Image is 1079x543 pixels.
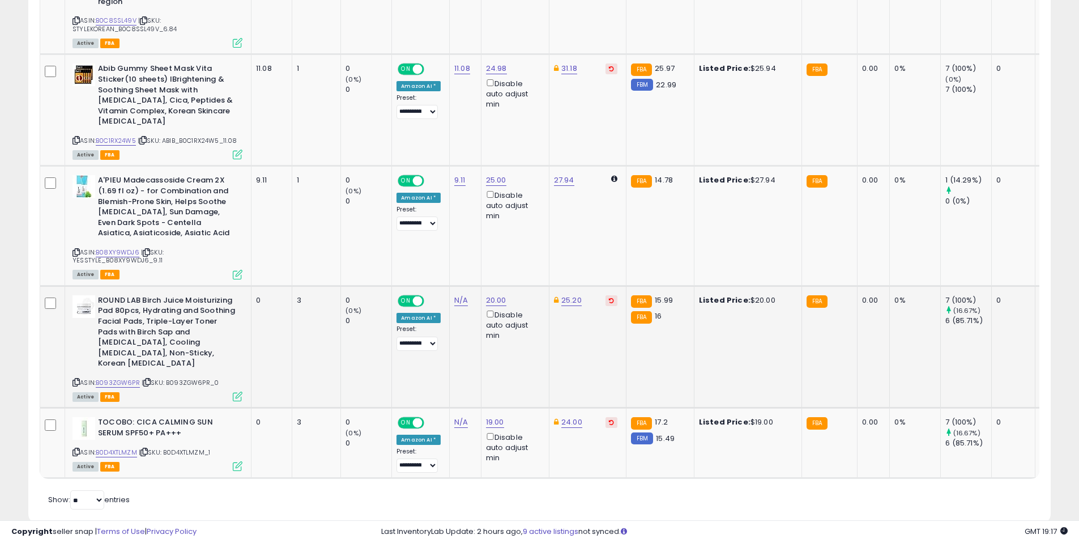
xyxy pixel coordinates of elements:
[862,175,881,185] div: 0.00
[346,63,391,74] div: 0
[655,63,675,74] span: 25.97
[100,392,120,402] span: FBA
[399,418,413,428] span: ON
[100,39,120,48] span: FBA
[423,176,441,186] span: OFF
[945,316,991,326] div: 6 (85.71%)
[256,295,283,306] div: 0
[346,196,391,206] div: 0
[486,77,540,110] div: Disable auto adjust min
[631,432,653,444] small: FBM
[699,417,750,427] b: Listed Price:
[807,175,828,188] small: FBA
[486,295,506,306] a: 20.00
[346,84,391,95] div: 0
[862,417,881,427] div: 0.00
[554,175,574,186] a: 27.94
[655,417,668,427] span: 17.2
[486,63,507,74] a: 24.98
[396,435,441,445] div: Amazon AI *
[894,175,932,185] div: 0%
[945,175,991,185] div: 1 (14.29%)
[11,527,197,537] div: seller snap | |
[454,63,470,74] a: 11.08
[100,462,120,472] span: FBA
[486,431,540,464] div: Disable auto adjust min
[953,429,980,438] small: (16.67%)
[98,63,236,129] b: Abib Gummy Sheet Mask Vita Sticker(10 sheets) IBrightening & Soothing Sheet Mask with [MEDICAL_DA...
[396,313,441,323] div: Amazon AI *
[297,417,332,427] div: 3
[346,75,361,84] small: (0%)
[72,39,99,48] span: All listings currently available for purchase on Amazon
[346,175,391,185] div: 0
[346,295,391,306] div: 0
[346,429,361,438] small: (0%)
[894,63,932,74] div: 0%
[486,417,504,428] a: 19.00
[256,175,283,185] div: 9.11
[139,448,210,457] span: | SKU: B0D4XTLMZM_1
[423,418,441,428] span: OFF
[11,526,53,537] strong: Copyright
[72,270,99,279] span: All listings currently available for purchase on Amazon
[147,526,197,537] a: Privacy Policy
[561,417,582,428] a: 24.00
[96,248,139,257] a: B08XY9WDJ6
[699,417,793,427] div: $19.00
[97,526,145,537] a: Terms of Use
[98,295,236,372] b: ROUND LAB Birch Juice Moisturizing Pad 80pcs, Hydrating and Soothing Facial Pads, Triple-Layer To...
[138,136,237,145] span: | SKU: ABIB_B0C1RX24W5_11.08
[631,417,652,430] small: FBA
[945,84,991,95] div: 7 (100%)
[996,63,1026,74] div: 0
[48,494,130,505] span: Show: entries
[72,392,99,402] span: All listings currently available for purchase on Amazon
[399,65,413,74] span: ON
[996,295,1026,306] div: 0
[486,189,540,222] div: Disable auto adjust min
[655,311,662,321] span: 16
[72,295,242,401] div: ASIN:
[72,462,99,472] span: All listings currently available for purchase on Amazon
[945,196,991,206] div: 0 (0%)
[953,306,980,315] small: (16.67%)
[945,438,991,448] div: 6 (85.71%)
[699,175,793,185] div: $27.94
[945,75,961,84] small: (0%)
[655,295,673,306] span: 15.99
[396,94,441,120] div: Preset:
[656,79,676,90] span: 22.99
[381,527,1068,537] div: Last InventoryLab Update: 2 hours ago, not synced.
[72,417,95,440] img: 21oJLVaOaiL._SL40_.jpg
[631,295,652,308] small: FBA
[98,175,236,241] b: A'PIEU Madecassoside Cream 2X (1.69 fl oz) - for Combination and Blemish-Prone Skin, Helps Soothe...
[96,448,137,457] a: B0D4XTLMZM
[655,175,673,185] span: 14.78
[72,63,242,158] div: ASIN:
[486,308,540,341] div: Disable auto adjust min
[399,176,413,186] span: ON
[631,79,653,91] small: FBM
[807,63,828,76] small: FBA
[862,295,881,306] div: 0.00
[486,175,506,186] a: 25.00
[346,316,391,326] div: 0
[699,63,750,74] b: Listed Price:
[699,63,793,74] div: $25.94
[72,248,164,265] span: | SKU: YESSTYLE_B08XY9WDJ6_9.11
[996,417,1026,427] div: 0
[423,65,441,74] span: OFF
[396,193,441,203] div: Amazon AI *
[807,295,828,308] small: FBA
[142,378,219,387] span: | SKU: B093ZGW6PR_0
[454,295,468,306] a: N/A
[98,417,236,441] b: TOCOBO: CICA CALMING SUN SERUM SPF50+ PA+++
[945,417,991,427] div: 7 (100%)
[346,186,361,196] small: (0%)
[894,417,932,427] div: 0%
[656,433,675,444] span: 15.49
[72,175,95,198] img: 41MrVHsjCWL._SL40_.jpg
[945,63,991,74] div: 7 (100%)
[297,63,332,74] div: 1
